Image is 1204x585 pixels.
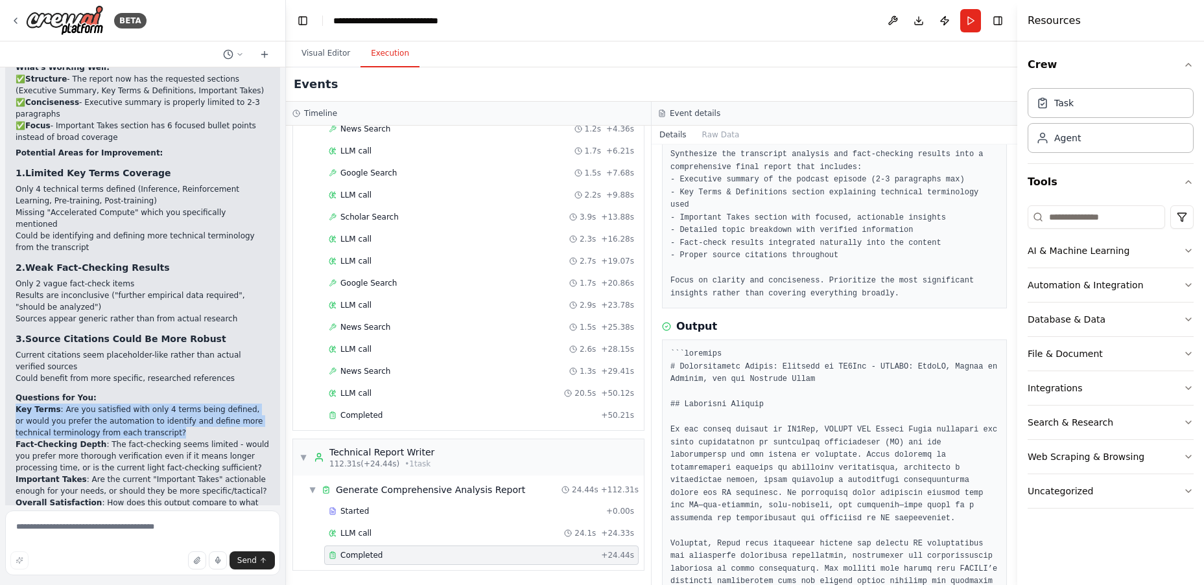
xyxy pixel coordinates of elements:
[340,366,390,376] span: News Search
[16,373,270,384] li: Could benefit from more specific, researched references
[1028,382,1082,395] div: Integrations
[1028,13,1081,29] h4: Resources
[16,497,270,532] p: : How does this output compare to what you were envisioning? What's the biggest gap from your ide...
[218,47,249,62] button: Switch to previous chat
[16,166,270,179] h3: 1.
[340,506,369,516] span: Started
[340,212,399,222] span: Scholar Search
[601,528,634,538] span: + 24.33s
[333,14,477,27] nav: breadcrumb
[26,5,104,36] img: Logo
[585,190,601,200] span: 2.2s
[601,278,634,288] span: + 20.86s
[25,75,67,84] strong: Structure
[16,349,270,373] li: Current citations seem placeholder-like rather than actual verified sources
[574,388,596,398] span: 20.5s
[694,126,748,144] button: Raw Data
[16,439,270,474] p: : The fact-checking seems limited - would you prefer more thorough verification even if it means ...
[1028,47,1194,83] button: Crew
[16,405,61,414] strong: Key Terms
[601,322,634,332] span: + 25.38s
[580,212,596,222] span: 3.9s
[340,344,372,354] span: LLM call
[16,313,270,325] li: Sources appear generic rather than from actual research
[580,256,596,266] span: 2.7s
[601,234,634,244] span: + 16.28s
[585,146,601,156] span: 1.7s
[340,146,372,156] span: LLM call
[1028,83,1194,163] div: Crew
[606,168,634,178] span: + 7.68s
[1028,313,1105,326] div: Database & Data
[601,366,634,376] span: + 29.41s
[16,332,270,345] h3: 3.
[1028,416,1113,429] div: Search & Research
[16,261,270,274] h3: 2.
[16,290,270,313] li: Results are inconclusive ("further empirical data required", "should be analyzed")
[237,555,257,566] span: Send
[340,550,383,560] span: Completed
[16,393,97,402] strong: Questions for You:
[294,12,312,30] button: Hide left sidebar
[585,168,601,178] span: 1.5s
[1028,371,1194,405] button: Integrations
[580,300,596,310] span: 2.9s
[580,278,596,288] span: 1.7s
[1028,234,1194,268] button: AI & Machine Learning
[580,234,596,244] span: 2.3s
[601,485,639,495] span: + 112.31s
[329,459,399,469] span: 112.31s (+24.44s)
[10,551,29,569] button: Improve this prompt
[1028,303,1194,336] button: Database & Data
[329,446,434,459] div: Technical Report Writer
[25,168,171,178] strong: Limited Key Terms Coverage
[16,73,270,143] p: ✅ - The report now has the requested sections (Executive Summary, Key Terms & Definitions, Import...
[1028,268,1194,302] button: Automation & Integration
[1028,244,1129,257] div: AI & Machine Learning
[676,319,717,334] h3: Output
[1028,200,1194,519] div: Tools
[340,190,372,200] span: LLM call
[340,388,372,398] span: LLM call
[340,256,372,266] span: LLM call
[652,126,694,144] button: Details
[1028,485,1093,498] div: Uncategorized
[16,148,163,157] strong: Potential Areas for Improvement:
[300,452,307,463] span: ▼
[16,475,87,484] strong: Important Takes
[1028,337,1194,371] button: File & Document
[1028,474,1194,508] button: Uncategorized
[340,322,390,332] span: News Search
[1028,450,1144,463] div: Web Scraping & Browsing
[601,212,634,222] span: + 13.88s
[294,75,338,93] h2: Events
[1028,347,1103,360] div: File & Document
[16,207,270,230] li: Missing "Accelerated Compute" which you specifically mentioned
[670,148,998,300] pre: Synthesize the transcript analysis and fact-checking results into a comprehensive final report th...
[601,388,634,398] span: + 50.12s
[16,440,106,449] strong: Fact-Checking Depth
[16,278,270,290] li: Only 2 vague fact-check items
[114,13,147,29] div: BETA
[670,108,720,119] h3: Event details
[989,12,1007,30] button: Hide right sidebar
[254,47,275,62] button: Start a new chat
[585,124,601,134] span: 1.2s
[188,551,206,569] button: Upload files
[606,506,634,516] span: + 0.00s
[1028,440,1194,474] button: Web Scraping & Browsing
[574,528,596,538] span: 24.1s
[304,108,337,119] h3: Timeline
[340,300,372,310] span: LLM call
[16,63,110,72] strong: What's Working Well:
[360,40,419,67] button: Execution
[336,483,525,496] span: Generate Comprehensive Analysis Report
[25,262,169,273] strong: Weak Fact-Checking Results
[606,190,634,200] span: + 9.88s
[291,40,360,67] button: Visual Editor
[405,459,431,469] span: • 1 task
[340,278,397,288] span: Google Search
[16,183,270,207] li: Only 4 technical terms defined (Inference, Reinforcement Learning, Pre-training, Post-training)
[580,366,596,376] span: 1.3s
[25,98,79,107] strong: Conciseness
